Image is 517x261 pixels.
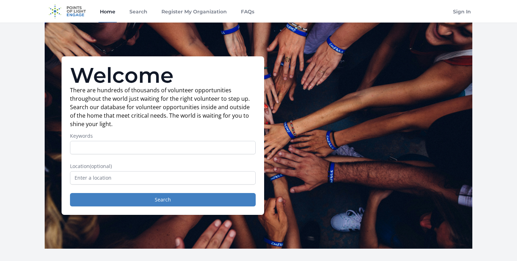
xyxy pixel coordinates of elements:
input: Enter a location [70,171,256,185]
span: (optional) [90,163,112,169]
button: Search [70,193,256,206]
label: Location [70,163,256,170]
h1: Welcome [70,65,256,86]
p: There are hundreds of thousands of volunteer opportunities throughout the world just waiting for ... [70,86,256,128]
label: Keywords [70,132,256,139]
